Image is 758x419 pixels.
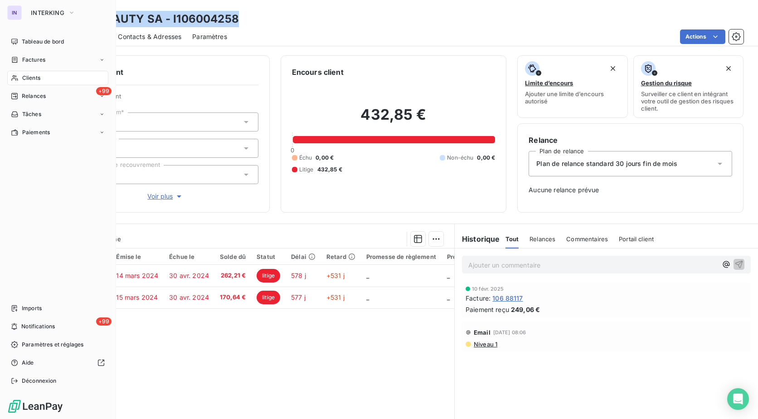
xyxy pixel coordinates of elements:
span: +99 [96,317,112,326]
span: _ [366,293,369,301]
span: litige [257,291,280,304]
span: Propriétés Client [73,93,258,105]
span: 106 88117 [492,293,523,303]
h6: Historique [455,234,500,244]
div: Statut [257,253,280,260]
span: Imports [22,304,42,312]
span: 0 [291,146,294,154]
span: 578 j [291,272,306,279]
img: Logo LeanPay [7,399,63,414]
span: 30 avr. 2024 [169,293,209,301]
div: Retard [326,253,355,260]
span: 170,64 € [220,293,246,302]
span: 0,00 € [477,154,495,162]
div: IN [7,5,22,20]
span: 15 mars 2024 [116,293,158,301]
span: Commentaires [566,235,608,243]
span: Paiement reçu [466,305,509,314]
button: Voir plus [73,191,258,201]
div: Open Intercom Messenger [727,388,749,410]
span: Déconnexion [22,377,57,385]
span: 30 avr. 2024 [169,272,209,279]
div: Délai [291,253,316,260]
span: Gestion du risque [641,79,692,87]
span: 577 j [291,293,306,301]
h6: Relance [529,135,732,146]
span: Surveiller ce client en intégrant votre outil de gestion des risques client. [641,90,736,112]
span: litige [257,269,280,283]
div: Émise le [116,253,158,260]
span: Portail client [619,235,654,243]
span: +99 [96,87,112,95]
span: 0,00 € [316,154,334,162]
span: 10 févr. 2025 [472,286,504,292]
span: Limite d’encours [525,79,573,87]
span: Non-échu [447,154,473,162]
div: Échue le [169,253,209,260]
span: Clients [22,74,40,82]
span: 249,06 € [511,305,540,314]
span: Facture : [466,293,491,303]
button: Actions [680,29,725,44]
div: Solde dû [220,253,246,260]
h2: 432,85 € [292,106,496,133]
span: Paramètres [192,32,227,41]
span: 432,85 € [317,166,342,174]
span: 262,21 € [220,271,246,280]
span: +531 j [326,293,345,301]
span: _ [366,272,369,279]
h3: TH BEAUTY SA - I106004258 [80,11,239,27]
span: _ [447,272,450,279]
span: Ajouter une limite d’encours autorisé [525,90,620,105]
span: Aide [22,359,34,367]
span: Factures [22,56,45,64]
h6: Informations client [55,67,258,78]
span: Tout [505,235,519,243]
span: Aucune relance prévue [529,185,732,195]
button: Limite d’encoursAjouter une limite d’encours autorisé [517,55,627,118]
span: _ [447,293,450,301]
span: +531 j [326,272,345,279]
a: Aide [7,356,108,370]
button: Gestion du risqueSurveiller ce client en intégrant votre outil de gestion des risques client. [633,55,743,118]
span: Niveau 1 [473,341,497,348]
span: Paiements [22,128,50,136]
span: Paramètres et réglages [22,341,83,349]
div: Promesse de règlement [366,253,436,260]
span: Contacts & Adresses [118,32,181,41]
span: Relances [22,92,46,100]
span: Notifications [21,322,55,331]
span: Tableau de bord [22,38,64,46]
span: Échu [299,154,312,162]
span: Voir plus [147,192,184,201]
div: Preuve de commande non conforme [447,253,554,260]
span: Tâches [22,110,41,118]
span: Relances [530,235,555,243]
span: 14 mars 2024 [116,272,158,279]
span: Litige [299,166,314,174]
span: [DATE] 08:06 [493,330,526,335]
span: Email [474,329,491,336]
h6: Encours client [292,67,344,78]
span: INTERKING [31,9,64,16]
span: Plan de relance standard 30 jours fin de mois [536,159,677,168]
